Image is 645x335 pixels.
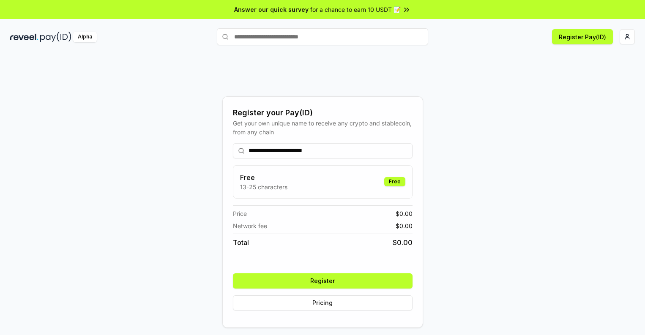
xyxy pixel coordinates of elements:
[552,29,613,44] button: Register Pay(ID)
[393,237,413,248] span: $ 0.00
[233,273,413,289] button: Register
[233,107,413,119] div: Register your Pay(ID)
[233,237,249,248] span: Total
[233,221,267,230] span: Network fee
[240,182,287,191] p: 13-25 characters
[240,172,287,182] h3: Free
[234,5,309,14] span: Answer our quick survey
[73,32,97,42] div: Alpha
[384,177,405,186] div: Free
[233,295,413,310] button: Pricing
[396,221,413,230] span: $ 0.00
[233,119,413,136] div: Get your own unique name to receive any crypto and stablecoin, from any chain
[10,32,38,42] img: reveel_dark
[310,5,401,14] span: for a chance to earn 10 USDT 📝
[40,32,71,42] img: pay_id
[396,209,413,218] span: $ 0.00
[233,209,247,218] span: Price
